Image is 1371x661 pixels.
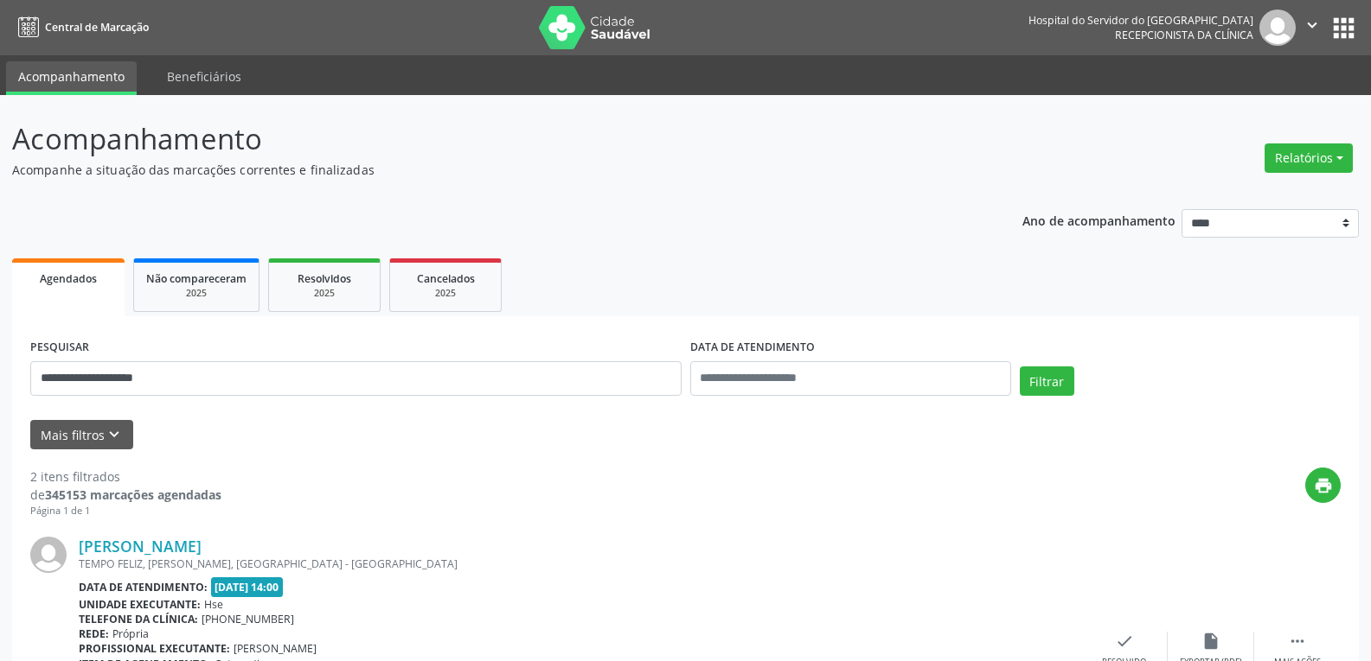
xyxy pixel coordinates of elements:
p: Ano de acompanhamento [1022,209,1176,231]
a: [PERSON_NAME] [79,537,202,556]
img: img [30,537,67,573]
button:  [1296,10,1329,46]
button: apps [1329,13,1359,43]
span: Cancelados [417,271,475,286]
i: keyboard_arrow_down [105,425,124,444]
label: DATA DE ATENDIMENTO [690,334,815,361]
span: Não compareceram [146,271,247,286]
b: Telefone da clínica: [79,612,198,626]
span: Agendados [40,271,97,286]
span: Hse [204,597,223,612]
div: Hospital do Servidor do [GEOGRAPHIC_DATA] [1028,13,1253,28]
div: de [30,486,221,504]
span: Resolvidos [298,271,351,286]
div: Página 1 de 1 [30,504,221,518]
a: Beneficiários [155,61,253,92]
a: Acompanhamento [6,61,137,95]
i:  [1288,632,1307,651]
b: Unidade executante: [79,597,201,612]
span: [DATE] 14:00 [211,577,284,597]
div: 2 itens filtrados [30,467,221,486]
button: Mais filtroskeyboard_arrow_down [30,420,133,450]
span: Central de Marcação [45,20,149,35]
img: img [1259,10,1296,46]
p: Acompanhe a situação das marcações correntes e finalizadas [12,161,955,179]
i:  [1303,16,1322,35]
label: PESQUISAR [30,334,89,361]
span: [PHONE_NUMBER] [202,612,294,626]
div: TEMPO FELIZ, [PERSON_NAME], [GEOGRAPHIC_DATA] - [GEOGRAPHIC_DATA] [79,556,1081,571]
i: insert_drive_file [1201,632,1220,651]
b: Profissional executante: [79,641,230,656]
button: Filtrar [1020,366,1074,396]
b: Rede: [79,626,109,641]
strong: 345153 marcações agendadas [45,486,221,503]
div: 2025 [146,287,247,300]
div: 2025 [402,287,489,300]
i: print [1314,476,1333,495]
i: check [1115,632,1134,651]
button: print [1305,467,1341,503]
p: Acompanhamento [12,118,955,161]
div: 2025 [281,287,368,300]
span: Recepcionista da clínica [1115,28,1253,42]
span: Própria [112,626,149,641]
button: Relatórios [1265,143,1353,173]
span: [PERSON_NAME] [234,641,317,656]
a: Central de Marcação [12,13,149,41]
b: Data de atendimento: [79,580,208,594]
